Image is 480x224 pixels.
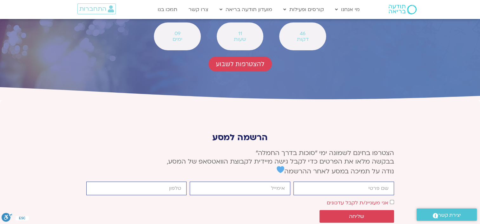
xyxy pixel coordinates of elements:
span: דקות [287,36,318,42]
p: הרשמה למסע [86,133,394,142]
span: התחברות [79,5,106,12]
a: מועדון תודעה בריאה [216,3,275,16]
img: תודעה בריאה [389,5,417,14]
a: התחברות [77,3,116,14]
span: 09 [162,31,192,36]
input: מותר להשתמש רק במספרים ותווי טלפון (#, -, *, וכו'). [86,182,187,195]
span: 46 [287,31,318,36]
button: שליחה [319,210,394,223]
span: שליחה [349,214,364,219]
span: יצירת קשר [438,211,461,220]
span: שעות [225,36,255,42]
p: הצטרפו בחינם לשמונה ימי ״סוכות בדרך החמלה״ [86,149,394,176]
a: קורסים ופעילות [280,3,327,16]
a: מי אנחנו [332,3,363,16]
a: צרו קשר [185,3,212,16]
input: אימייל [190,182,290,195]
a: תמכו בנו [155,3,181,16]
span: בבקשה מלאו את הפרטים כדי לקבל גישה מיידית לקבוצת הוואטסאפ של המסע, [167,157,394,166]
span: 11 [225,31,255,36]
a: יצירת קשר [417,208,477,221]
img: 💙 [277,166,284,173]
label: אני מעוניינ/ת לקבל עדכונים [327,199,388,206]
input: שם פרטי [293,182,394,195]
span: ימים [162,36,192,42]
span: נודה על תמיכה במסע לאחר ההרשמה [277,167,394,176]
span: להצטרפות לשבוע [216,60,264,68]
a: להצטרפות לשבוע [208,57,272,72]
